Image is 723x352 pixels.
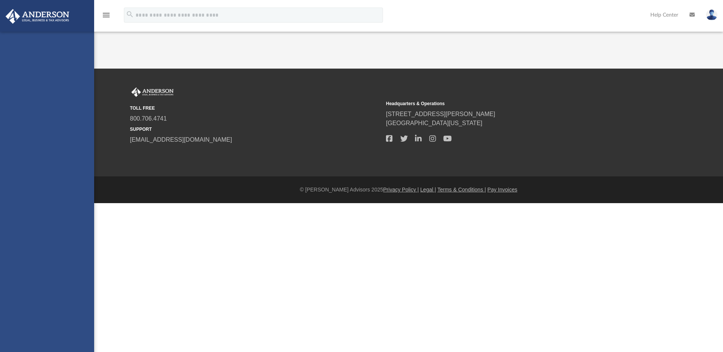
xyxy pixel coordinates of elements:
a: Privacy Policy | [383,187,419,193]
small: SUPPORT [130,126,381,133]
img: Anderson Advisors Platinum Portal [130,87,175,97]
a: Pay Invoices [487,187,517,193]
small: Headquarters & Operations [386,100,637,107]
img: User Pic [706,9,717,20]
a: menu [102,14,111,20]
div: © [PERSON_NAME] Advisors 2025 [94,186,723,194]
img: Anderson Advisors Platinum Portal [3,9,72,24]
i: menu [102,11,111,20]
a: 800.706.4741 [130,115,167,122]
i: search [126,10,134,18]
a: Terms & Conditions | [438,187,486,193]
a: [EMAIL_ADDRESS][DOMAIN_NAME] [130,136,232,143]
a: Legal | [420,187,436,193]
small: TOLL FREE [130,105,381,112]
a: [GEOGRAPHIC_DATA][US_STATE] [386,120,482,126]
a: [STREET_ADDRESS][PERSON_NAME] [386,111,495,117]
